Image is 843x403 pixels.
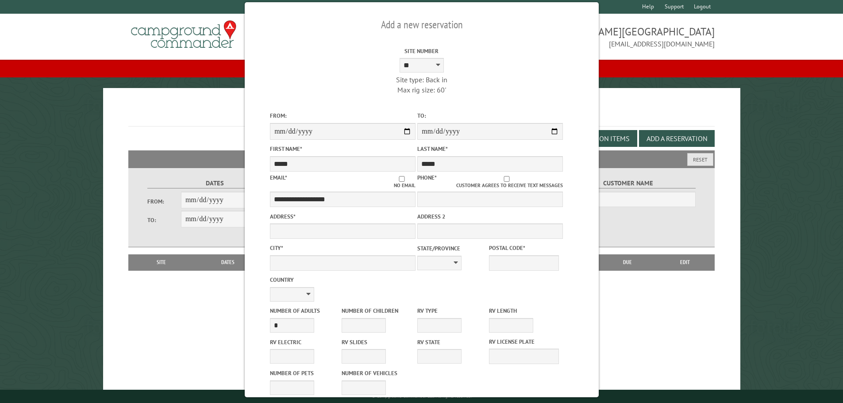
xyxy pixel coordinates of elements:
label: Number of Pets [270,369,340,377]
label: RV Electric [270,338,340,346]
small: © Campground Commander LLC. All rights reserved. [372,393,472,399]
label: From: [147,197,181,206]
label: Email [270,174,287,181]
input: No email [388,176,416,182]
label: Postal Code [489,244,559,252]
h2: Add a new reservation [270,16,574,33]
label: Site Number [349,47,494,55]
label: Number of Adults [270,307,340,315]
label: Number of Children [342,307,412,315]
label: To: [147,216,181,224]
label: Customer Name [561,178,696,188]
label: State/Province [417,244,487,253]
label: Number of Vehicles [342,369,412,377]
label: Country [270,276,416,284]
h2: Filters [128,150,715,167]
label: RV Type [417,307,487,315]
label: First Name [270,145,416,153]
div: Site type: Back in [349,75,494,84]
input: Customer agrees to receive text messages [450,176,563,182]
label: City [270,244,416,252]
label: From: [270,111,416,120]
label: Customer agrees to receive text messages [450,176,563,189]
button: Add a Reservation [639,130,715,147]
label: No email [388,176,416,189]
th: Site [133,254,190,270]
button: Reset [687,153,713,166]
label: RV State [417,338,487,346]
label: Phone [417,174,437,181]
label: RV License Plate [489,338,559,346]
h1: Reservations [128,102,715,127]
th: Edit [655,254,715,270]
label: RV Slides [342,338,412,346]
label: Address [270,212,416,221]
label: RV Length [489,307,559,315]
button: Edit Add-on Items [561,130,637,147]
img: Campground Commander [128,17,239,52]
label: Dates [147,178,282,188]
label: To: [417,111,563,120]
div: Max rig size: 60' [349,85,494,95]
th: Due [600,254,655,270]
th: Dates [190,254,266,270]
label: Last Name [417,145,563,153]
label: Address 2 [417,212,563,221]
